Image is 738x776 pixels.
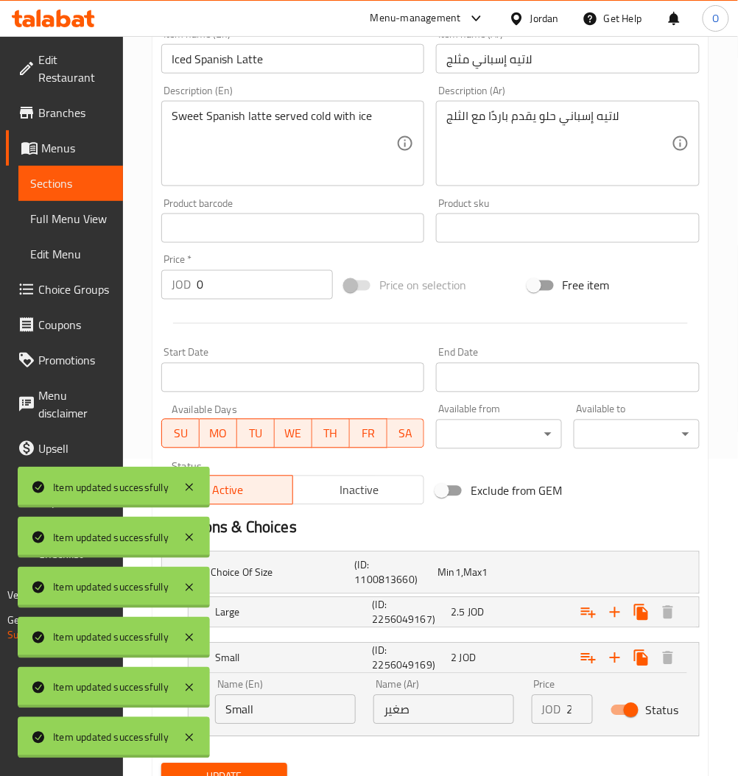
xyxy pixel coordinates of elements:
[575,645,602,671] button: Add choice group
[275,419,312,448] button: WE
[168,480,287,501] span: Active
[530,10,559,27] div: Jordan
[645,702,678,719] span: Status
[7,586,43,605] span: Version:
[602,599,628,626] button: Add new choice
[628,599,655,626] button: Clone new choice
[356,423,382,445] span: FR
[53,629,169,646] div: Item updated successfully
[172,276,191,294] p: JOD
[38,528,111,563] span: Grocery Checklist
[436,214,699,243] input: Please enter product sku
[373,598,446,627] h5: (ID: 2256049167)
[38,281,111,298] span: Choice Groups
[292,476,424,505] button: Inactive
[6,272,123,307] a: Choice Groups
[161,476,293,505] button: Active
[215,695,356,724] input: Enter name En
[161,214,424,243] input: Please enter product barcode
[628,645,655,671] button: Clone new choice
[655,645,681,671] button: Delete Small
[30,210,111,227] span: Full Menu View
[655,599,681,626] button: Delete Large
[393,423,419,445] span: SA
[161,517,700,539] h2: Variations & Choices
[18,201,123,236] a: Full Menu View
[162,552,699,593] div: Expand
[53,479,169,495] div: Item updated successfully
[451,603,465,622] span: 2.5
[373,695,514,724] input: Enter name Ar
[463,563,482,582] span: Max
[379,277,466,294] span: Price on selection
[38,387,111,422] span: Menu disclaimer
[38,440,111,457] span: Upsell
[161,419,200,448] button: SU
[355,558,432,588] h5: (ID: 1100813660)
[53,529,169,546] div: Item updated successfully
[455,563,461,582] span: 1
[38,351,111,369] span: Promotions
[189,565,349,580] h5: Your Choice Of Size
[436,44,699,74] input: Enter name Ar
[7,626,101,645] a: Support.OpsPlatform
[30,245,111,263] span: Edit Menu
[373,643,446,673] h5: (ID: 2256049169)
[437,563,454,582] span: Min
[471,482,562,500] span: Exclude from GEM
[468,603,484,622] span: JOD
[387,419,425,448] button: SA
[215,605,367,620] h5: Large
[6,519,123,572] a: Grocery Checklist
[6,466,123,519] a: Coverage Report
[38,316,111,334] span: Coupons
[200,419,237,448] button: MO
[567,695,593,724] input: Please enter price
[350,419,387,448] button: FR
[6,378,123,431] a: Menu disclaimer
[161,44,424,74] input: Enter name En
[712,10,719,27] span: O
[189,643,699,673] div: Expand
[318,423,344,445] span: TH
[6,342,123,378] a: Promotions
[460,649,476,668] span: JOD
[542,701,561,719] p: JOD
[53,730,169,746] div: Item updated successfully
[205,423,231,445] span: MO
[574,420,700,449] div: ​
[18,166,123,201] a: Sections
[281,423,306,445] span: WE
[38,104,111,121] span: Branches
[38,475,111,510] span: Coverage Report
[436,420,562,449] div: ​
[168,423,194,445] span: SU
[437,565,515,580] div: ,
[6,130,123,166] a: Menus
[370,10,461,27] div: Menu-management
[41,139,111,157] span: Menus
[446,109,671,179] textarea: لاتيه إسباني حلو يقدم باردًا مع الثلج
[563,277,610,294] span: Free item
[6,95,123,130] a: Branches
[602,645,628,671] button: Add new choice
[6,307,123,342] a: Coupons
[482,563,488,582] span: 1
[312,419,350,448] button: TH
[299,480,418,501] span: Inactive
[197,270,333,300] input: Please enter price
[18,236,123,272] a: Edit Menu
[6,42,123,95] a: Edit Restaurant
[237,419,275,448] button: TU
[172,109,396,179] textarea: Sweet Spanish latte served cold with ice
[38,51,111,86] span: Edit Restaurant
[243,423,269,445] span: TU
[215,651,367,666] h5: Small
[53,579,169,596] div: Item updated successfully
[30,174,111,192] span: Sections
[575,599,602,626] button: Add choice group
[53,680,169,696] div: Item updated successfully
[451,649,457,668] span: 2
[6,431,123,466] a: Upsell
[7,611,75,630] span: Get support on:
